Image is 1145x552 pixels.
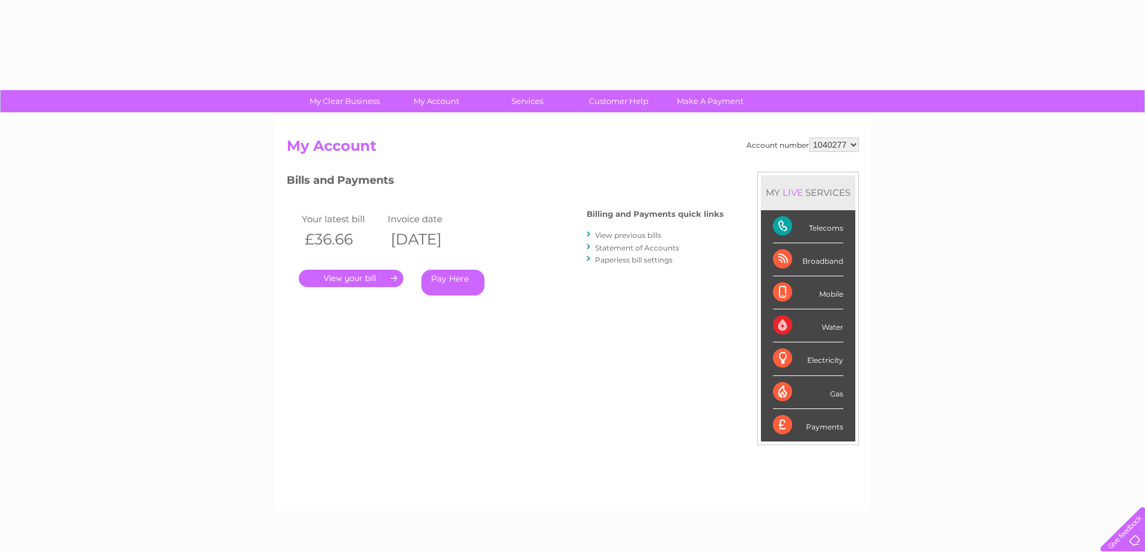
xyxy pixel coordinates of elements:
a: View previous bills [595,231,661,240]
div: LIVE [780,187,805,198]
div: Account number [747,138,859,152]
a: My Clear Business [295,90,394,112]
a: Paperless bill settings [595,255,673,264]
div: Gas [773,376,843,409]
td: Your latest bill [299,211,385,227]
a: Services [478,90,577,112]
div: Telecoms [773,210,843,243]
div: Broadband [773,243,843,276]
div: MY SERVICES [761,175,855,210]
h4: Billing and Payments quick links [587,210,724,219]
div: Water [773,309,843,342]
a: My Account [386,90,486,112]
a: Pay Here [421,270,484,296]
div: Mobile [773,276,843,309]
a: Statement of Accounts [595,243,679,252]
div: Electricity [773,342,843,375]
h3: Bills and Payments [287,172,724,193]
h2: My Account [287,138,859,160]
div: Payments [773,409,843,441]
a: . [299,270,403,287]
th: [DATE] [385,227,471,252]
th: £36.66 [299,227,385,252]
a: Make A Payment [661,90,760,112]
td: Invoice date [385,211,471,227]
a: Customer Help [569,90,668,112]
